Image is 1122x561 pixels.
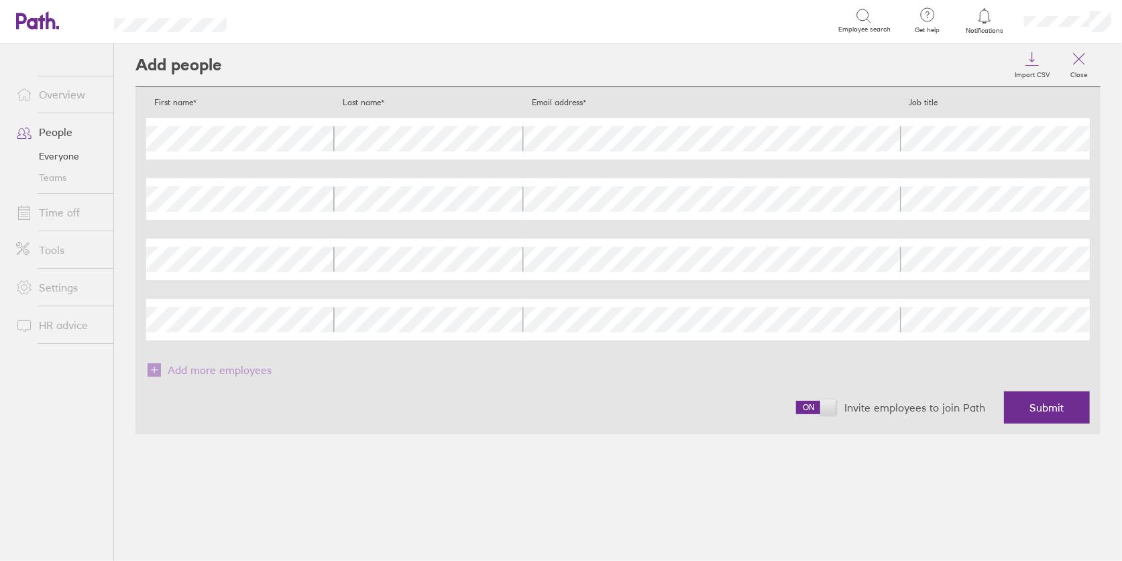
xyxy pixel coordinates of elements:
[963,7,1007,35] a: Notifications
[1004,391,1090,424] button: Submit
[836,394,993,421] label: Invite employees to join Path
[901,98,1090,107] h4: Job title
[524,98,901,107] h4: Email address*
[135,44,222,86] h2: Add people
[1030,401,1064,414] span: Submit
[5,167,113,188] a: Teams
[5,312,113,338] a: HR advice
[5,199,113,226] a: Time off
[963,27,1007,35] span: Notifications
[1007,67,1058,79] label: Import CSV
[1063,67,1096,79] label: Close
[5,145,113,167] a: Everyone
[5,237,113,263] a: Tools
[263,14,297,26] div: Search
[1007,44,1058,86] a: Import CSV
[146,98,335,107] h4: First name*
[168,359,272,381] span: Add more employees
[906,26,950,34] span: Get help
[335,98,523,107] h4: Last name*
[146,359,272,381] button: Add more employees
[5,81,113,108] a: Overview
[5,119,113,145] a: People
[5,274,113,301] a: Settings
[1058,44,1101,86] a: Close
[839,25,891,34] span: Employee search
